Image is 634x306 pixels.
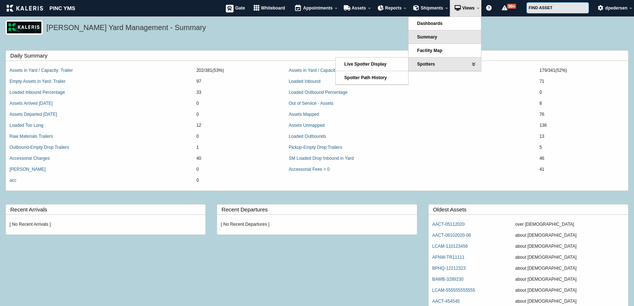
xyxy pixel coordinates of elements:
td: 0 [536,87,628,98]
td: 1 [193,142,285,153]
span: Whiteboard [261,5,285,11]
li: Spotters [409,58,481,71]
label: Oldest Assets [433,204,628,214]
td: 179/341(52%) [536,65,628,76]
a: acc [10,178,16,183]
td: about [DEMOGRAPHIC_DATA] [512,241,628,252]
a: Assets Unmapped [289,123,325,128]
a: Out of Service - Assets [289,101,333,106]
td: about [DEMOGRAPHIC_DATA] [512,274,628,285]
img: logo_pnc-prd.png [5,20,43,35]
label: Daily Summary [10,51,628,60]
a: Assets in Yard / Capacity (excl doors): Trailer [289,68,376,73]
span: Dashboards [417,21,443,26]
span: Shipments [421,5,443,11]
a: Outbound-Empty Drop Trailers [10,145,69,150]
td: 8 [536,98,628,109]
a: Loaded Outbound Percentage [289,90,348,95]
td: 71 [536,76,628,87]
span: Reports [385,5,402,11]
td: 202/381(53%) [193,65,285,76]
td: 12 [193,120,285,131]
label: Recent Departures [221,204,417,214]
td: about [DEMOGRAPHIC_DATA] [512,230,628,241]
td: over [DEMOGRAPHIC_DATA] [512,219,628,230]
a: Assets Arrived [DATE] [10,101,53,106]
a: AFNW-TR11111 [432,255,465,260]
td: 0 [193,109,285,120]
a: AACT-06102020-06 [432,233,471,238]
span: Appointments [303,5,333,11]
span: Live Spotter Display [344,62,387,67]
a: LCAM-555555555555 [432,288,475,293]
input: FIND ASSET [526,2,589,14]
h5: [PERSON_NAME] Yard Management - Summary [46,22,625,35]
a: [PERSON_NAME] [10,167,46,172]
span: 99+ [507,4,516,9]
td: about [DEMOGRAPHIC_DATA] [512,252,628,263]
a: LCAM-110123456 [432,244,468,249]
span: Gate [235,5,245,11]
a: Pickup-Empty Drop Trailers [289,145,342,150]
span: Assets [351,5,366,11]
label: Recent Arrivals [10,204,205,214]
em: [ No Recent Arrivals ] [10,222,51,227]
span: dpedersen [605,5,627,11]
a: Loaded Outbounds [289,134,326,139]
a: AACT-05112020 [432,222,465,227]
a: AACT-454545 [432,299,460,304]
span: Spotters [417,62,435,67]
a: Assets Mapped [289,112,319,117]
a: Loaded Too Long [10,123,44,128]
a: BAWB-3289230 [432,277,464,282]
td: 33 [193,87,285,98]
a: Accessorial Charges [10,156,50,161]
em: [ No Recent Departures ] [221,222,269,227]
a: Loaded Inbound [289,79,321,84]
td: 13 [536,131,628,142]
td: 0 [193,164,285,175]
a: Accessorial Fees > 0 [289,167,330,172]
a: Empty Assets in Yard: Trailer [10,79,66,84]
span: Views [462,5,475,11]
a: BPHQ-12212323 [432,266,466,271]
td: about [DEMOGRAPHIC_DATA] [512,285,628,296]
span: Facility Map [417,48,443,53]
td: 97 [193,76,285,87]
a: SM Loaded Drop Inbound in Yard [289,156,354,161]
img: kaleris_pinc-9d9452ea2abe8761a8e09321c3823821456f7e8afc7303df8a03059e807e3f55.png [7,5,75,12]
a: Loaded Inbound Percentage [10,90,65,95]
a: Raw Materials Trailers [10,134,53,139]
td: 0 [193,175,285,186]
td: 136 [536,120,628,131]
td: 0 [193,131,285,142]
span: Summary [417,34,437,40]
a: Assets Departed [DATE] [10,112,57,117]
td: 41 [536,164,628,175]
td: 40 [193,153,285,164]
span: Spotter Path History [344,75,387,80]
a: Assets in Yard / Capacity: Trailer [10,68,73,73]
td: 5 [536,142,628,153]
td: about [DEMOGRAPHIC_DATA] [512,263,628,274]
td: 0 [193,98,285,109]
td: 46 [536,153,628,164]
td: 76 [536,109,628,120]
